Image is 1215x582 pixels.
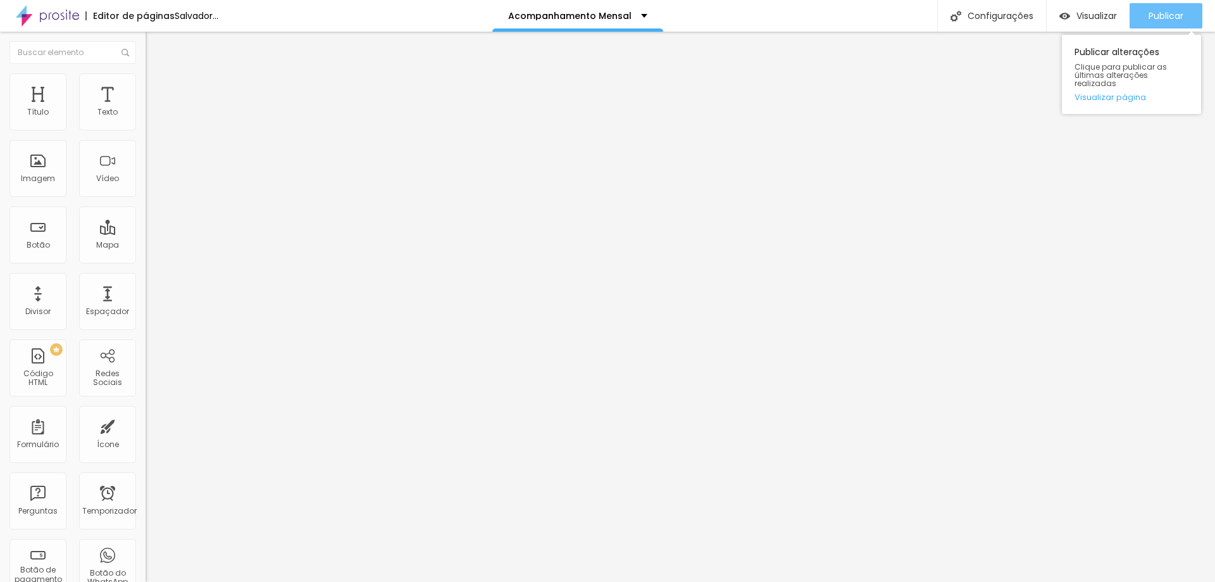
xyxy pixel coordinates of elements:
[950,11,961,22] img: Ícone
[23,368,53,388] font: Código HTML
[18,505,58,516] font: Perguntas
[17,439,59,450] font: Formulário
[1075,46,1159,58] font: Publicar alterações
[93,368,122,388] font: Redes Sociais
[968,9,1033,22] font: Configurações
[9,41,136,64] input: Buscar elemento
[1075,91,1146,103] font: Visualizar página
[25,306,51,317] font: Divisor
[82,505,137,516] font: Temporizador
[97,439,119,450] font: Ícone
[21,173,55,184] font: Imagem
[1149,9,1183,22] font: Publicar
[96,173,119,184] font: Vídeo
[1075,93,1188,101] a: Visualizar página
[86,306,129,317] font: Espaçador
[146,32,1215,582] iframe: Editor
[1130,3,1202,28] button: Publicar
[27,239,50,250] font: Botão
[1076,9,1117,22] font: Visualizar
[96,239,119,250] font: Mapa
[97,106,118,117] font: Texto
[175,9,218,22] font: Salvador...
[27,106,49,117] font: Título
[121,49,129,56] img: Ícone
[93,9,175,22] font: Editor de páginas
[508,9,632,22] font: Acompanhamento Mensal
[1047,3,1130,28] button: Visualizar
[1059,11,1070,22] img: view-1.svg
[1075,61,1167,89] font: Clique para publicar as últimas alterações realizadas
